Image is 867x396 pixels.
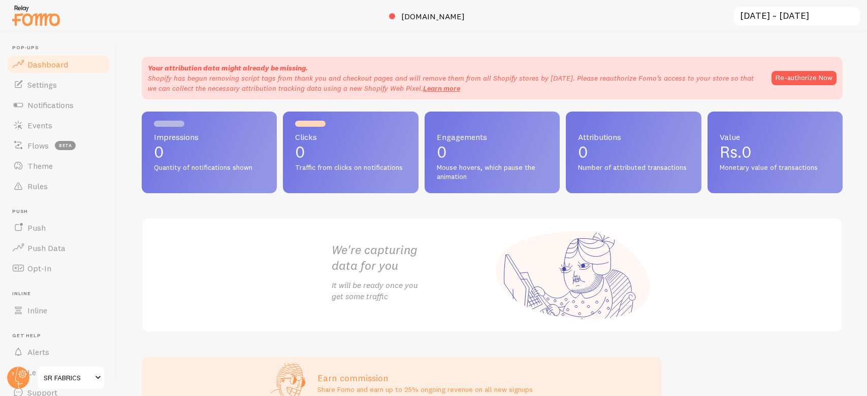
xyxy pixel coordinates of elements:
span: Engagements [437,133,548,141]
span: Flows [27,140,49,151]
span: Rules [27,181,48,191]
a: Push Data [6,238,111,258]
span: Attributions [578,133,689,141]
h2: We're capturing data for you [332,242,492,273]
a: Learn [6,362,111,382]
span: Monetary value of transactions [720,163,830,172]
h3: Earn commission [317,372,533,384]
strong: Your attribution data might already be missing. [148,63,308,73]
a: Inline [6,300,111,320]
span: Get Help [12,333,111,339]
a: Settings [6,75,111,95]
span: Quantity of notifications shown [154,163,265,172]
span: SR FABRICS [44,372,92,384]
span: Rs.0 [720,142,752,162]
a: Dashboard [6,54,111,75]
span: beta [55,141,76,150]
span: Clicks [295,133,406,141]
span: Settings [27,80,57,90]
p: 0 [154,144,265,160]
a: Opt-In [6,258,111,278]
span: Number of attributed transactions [578,163,689,172]
span: Notifications [27,100,74,110]
span: Events [27,120,52,130]
span: Value [720,133,830,141]
p: Share Fomo and earn up to 25% ongoing revenue on all new signups [317,384,533,394]
span: Alerts [27,347,49,357]
a: Learn more [423,84,460,93]
a: Flows beta [6,135,111,156]
a: Push [6,218,111,238]
a: Theme [6,156,111,176]
span: Theme [27,161,53,171]
p: 0 [578,144,689,160]
span: Push Data [27,243,66,253]
span: Opt-In [27,263,51,273]
span: Impressions [154,133,265,141]
span: Mouse hovers, which pause the animation [437,163,548,181]
span: Pop-ups [12,45,111,51]
p: Shopify has begun removing script tags from thank you and checkout pages and will remove them fro... [148,73,761,93]
a: Alerts [6,342,111,362]
span: Traffic from clicks on notifications [295,163,406,172]
span: Dashboard [27,59,68,69]
a: Events [6,115,111,135]
span: Push [27,223,46,233]
button: Re-authorize Now [772,71,837,85]
a: Notifications [6,95,111,115]
span: Inline [27,305,47,315]
span: Inline [12,291,111,297]
a: SR FABRICS [37,366,105,390]
img: fomo-relay-logo-orange.svg [11,3,61,28]
span: Push [12,208,111,215]
p: 0 [437,144,548,160]
p: 0 [295,144,406,160]
a: Rules [6,176,111,196]
p: It will be ready once you get some traffic [332,279,492,303]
